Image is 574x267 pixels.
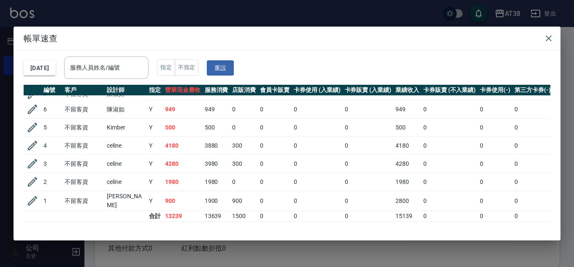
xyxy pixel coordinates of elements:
[14,27,560,50] h2: 帳單速查
[421,85,478,96] th: 卡券販賣 (不入業績)
[203,155,230,173] td: 3980
[343,211,394,222] td: 0
[41,155,62,173] td: 3
[207,60,234,76] button: 重設
[41,100,62,119] td: 6
[24,60,56,76] button: [DATE]
[478,100,512,119] td: 0
[292,155,343,173] td: 0
[343,191,394,211] td: 0
[203,211,230,222] td: 13639
[163,173,203,191] td: 1980
[343,85,394,96] th: 卡券販賣 (入業績)
[478,137,512,155] td: 0
[478,211,512,222] td: 0
[62,155,105,173] td: 不留客資
[421,191,478,211] td: 0
[512,155,553,173] td: 0
[230,155,258,173] td: 300
[258,85,292,96] th: 會員卡販賣
[147,155,163,173] td: Y
[512,100,553,119] td: 0
[147,211,163,222] td: 合計
[41,85,62,96] th: 編號
[203,191,230,211] td: 1900
[292,119,343,137] td: 0
[41,191,62,211] td: 1
[163,137,203,155] td: 4180
[105,173,147,191] td: celine
[230,85,258,96] th: 店販消費
[343,137,394,155] td: 0
[62,100,105,119] td: 不留客資
[230,137,258,155] td: 300
[230,211,258,222] td: 1500
[393,173,421,191] td: 1980
[258,173,292,191] td: 0
[105,137,147,155] td: celine
[105,100,147,119] td: 陳淑如
[421,173,478,191] td: 0
[478,85,512,96] th: 卡券使用(-)
[258,137,292,155] td: 0
[163,119,203,137] td: 500
[393,211,421,222] td: 15139
[230,173,258,191] td: 0
[41,119,62,137] td: 5
[393,85,421,96] th: 業績收入
[230,100,258,119] td: 0
[393,137,421,155] td: 4180
[203,85,230,96] th: 服務消費
[292,100,343,119] td: 0
[203,100,230,119] td: 949
[147,100,163,119] td: Y
[292,85,343,96] th: 卡券使用 (入業績)
[393,100,421,119] td: 949
[512,211,553,222] td: 0
[478,173,512,191] td: 0
[163,211,203,222] td: 13239
[512,173,553,191] td: 0
[62,137,105,155] td: 不留客資
[230,119,258,137] td: 0
[62,173,105,191] td: 不留客資
[147,137,163,155] td: Y
[62,119,105,137] td: 不留客資
[203,119,230,137] td: 500
[147,191,163,211] td: Y
[203,173,230,191] td: 1980
[41,137,62,155] td: 4
[230,191,258,211] td: 900
[147,119,163,137] td: Y
[512,119,553,137] td: 0
[62,85,105,96] th: 客戶
[393,155,421,173] td: 4280
[393,191,421,211] td: 2800
[157,59,175,76] button: 指定
[421,119,478,137] td: 0
[203,137,230,155] td: 3880
[105,191,147,211] td: [PERSON_NAME]
[292,211,343,222] td: 0
[512,191,553,211] td: 0
[343,173,394,191] td: 0
[147,85,163,96] th: 指定
[175,59,198,76] button: 不指定
[421,137,478,155] td: 0
[105,155,147,173] td: celine
[292,173,343,191] td: 0
[478,119,512,137] td: 0
[343,119,394,137] td: 0
[258,100,292,119] td: 0
[163,191,203,211] td: 900
[421,155,478,173] td: 0
[163,100,203,119] td: 949
[343,100,394,119] td: 0
[41,173,62,191] td: 2
[512,85,553,96] th: 第三方卡券(-)
[343,155,394,173] td: 0
[258,155,292,173] td: 0
[258,211,292,222] td: 0
[105,85,147,96] th: 設計師
[292,137,343,155] td: 0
